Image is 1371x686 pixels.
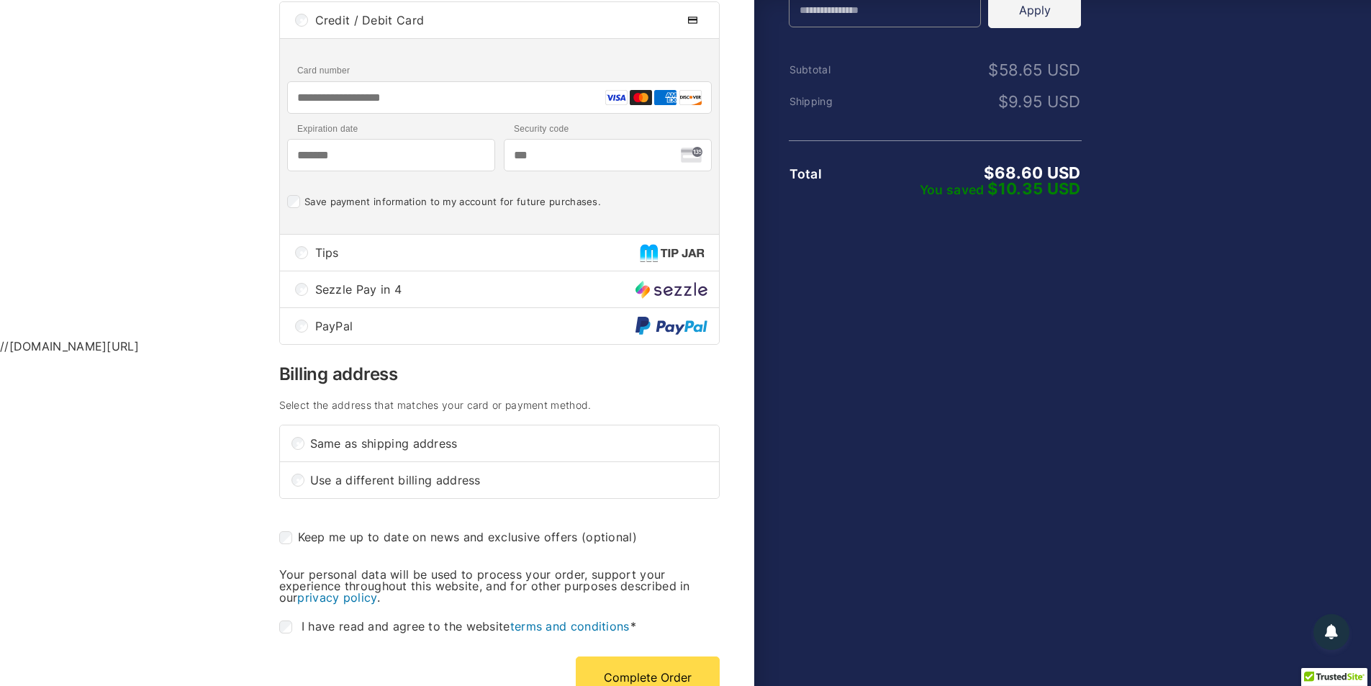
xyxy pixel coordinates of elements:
[988,60,998,79] span: $
[789,167,887,181] th: Total
[640,244,707,262] img: Tips
[279,620,292,633] input: I have read and agree to the websiteterms and conditions
[984,163,994,182] span: $
[315,284,635,295] span: Sezzle Pay in 4
[279,531,292,544] input: Keep me up to date on news and exclusive offers (optional)
[789,64,887,76] th: Subtotal
[679,12,707,29] img: Credit / Debit Card
[635,317,707,336] img: PayPal
[635,281,707,299] img: Sezzle Pay in 4
[984,163,1080,182] bdi: 68.60 USD
[279,569,720,603] p: Your personal data will be used to process your order, support your experience throughout this we...
[998,92,1081,111] bdi: 9.95 USD
[298,530,578,544] span: Keep me up to date on news and exclusive offers
[998,92,1008,111] span: $
[510,619,630,633] a: terms and conditions
[315,320,635,332] span: PayPal
[279,366,720,383] h3: Billing address
[297,590,376,605] a: privacy policy
[987,179,1080,198] bdi: 10.35 USD
[789,96,887,107] th: Shipping
[302,619,636,633] span: I have read and agree to the website
[315,247,640,258] span: Tips
[315,14,679,26] span: Credit / Debit Card
[987,179,997,198] span: $
[310,474,707,486] span: Use a different billing address
[284,61,715,180] iframe: Secure payment input frame
[304,196,601,208] label: Save payment information to my account for future purchases.
[988,60,1080,79] bdi: 58.65 USD
[279,400,720,410] h4: Select the address that matches your card or payment method.
[582,530,637,544] span: (optional)
[310,438,707,449] span: Same as shipping address
[887,181,1080,197] div: You saved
